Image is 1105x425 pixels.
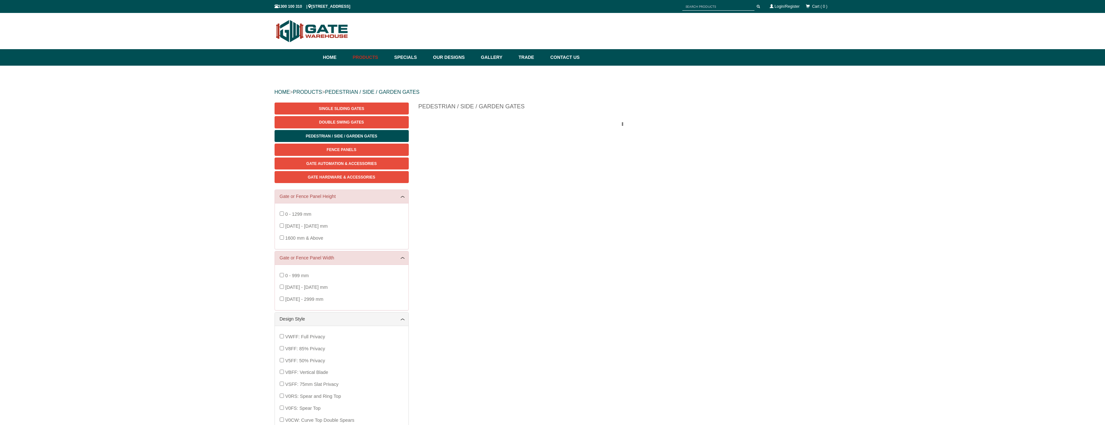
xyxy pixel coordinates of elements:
a: Fence Panels [275,144,409,156]
a: Gate or Fence Panel Width [280,255,404,261]
span: Pedestrian / Side / Garden Gates [306,134,377,138]
a: Trade [515,49,547,66]
a: Single Sliding Gates [275,103,409,114]
a: HOME [275,89,290,95]
a: Our Designs [430,49,478,66]
a: Products [350,49,391,66]
a: Gate Hardware & Accessories [275,171,409,183]
span: [DATE] - 2999 mm [285,297,323,302]
span: 0 - 1299 mm [285,212,311,217]
a: PRODUCTS [293,89,322,95]
img: please_wait.gif [622,122,627,126]
span: V0CW: Curve Top Double Spears [285,418,354,423]
span: VBFF: Vertical Blade [285,370,328,375]
a: Gate Automation & Accessories [275,158,409,169]
span: 0 - 999 mm [285,273,309,278]
span: Cart ( 0 ) [812,4,827,9]
a: Double Swing Gates [275,116,409,128]
span: VSFF: 75mm Slat Privacy [285,382,339,387]
span: Gate Hardware & Accessories [308,175,375,180]
span: Gate Automation & Accessories [306,161,377,166]
a: Login/Register [775,4,799,9]
h1: Pedestrian / Side / Garden Gates [418,103,831,114]
span: 1300 100 310 | [STREET_ADDRESS] [275,4,351,9]
a: Pedestrian / Side / Garden Gates [275,130,409,142]
span: V5FF: 50% Privacy [285,358,325,363]
a: Contact Us [547,49,580,66]
span: [DATE] - [DATE] mm [285,285,328,290]
span: [DATE] - [DATE] mm [285,223,328,229]
span: Double Swing Gates [319,120,364,125]
a: Home [323,49,350,66]
span: V0RS: Spear and Ring Top [285,394,341,399]
a: Specials [391,49,430,66]
input: SEARCH PRODUCTS [682,3,754,11]
span: V0FS: Spear Top [285,406,320,411]
span: 1600 mm & Above [285,235,323,241]
span: V8FF: 85% Privacy [285,346,325,351]
a: Gate or Fence Panel Height [280,193,404,200]
a: Gallery [478,49,515,66]
span: VWFF: Full Privacy [285,334,325,339]
a: Design Style [280,316,404,322]
img: Gate Warehouse [275,16,350,46]
div: > > [275,82,831,103]
a: PEDESTRIAN / SIDE / GARDEN GATES [325,89,419,95]
span: Single Sliding Gates [319,106,364,111]
span: Fence Panels [327,147,356,152]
